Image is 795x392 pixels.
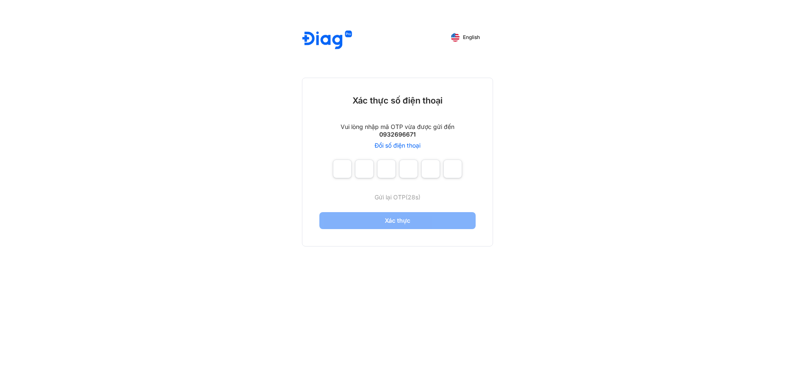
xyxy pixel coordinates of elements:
[302,31,352,50] img: logo
[379,131,416,138] div: 0932696671
[341,123,454,131] div: Vui lòng nhập mã OTP vừa được gửi đến
[451,33,460,42] img: English
[463,34,480,40] span: English
[375,142,420,149] a: Đổi số điện thoại
[319,212,476,229] button: Xác thực
[445,31,486,44] button: English
[352,95,443,106] div: Xác thực số điện thoại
